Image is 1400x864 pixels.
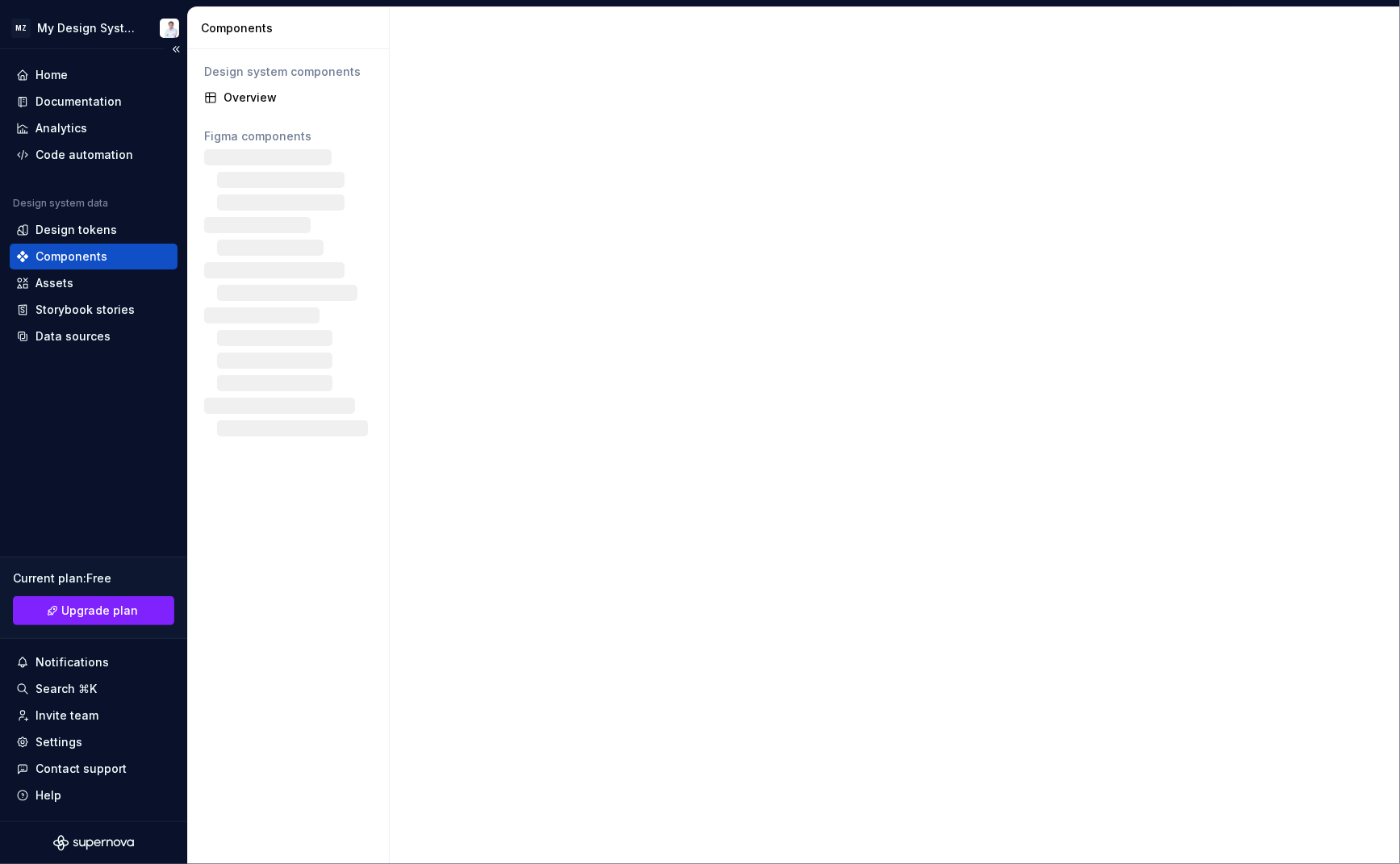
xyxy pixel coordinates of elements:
[10,756,178,782] button: Contact support
[10,676,178,702] button: Search ⌘K
[36,120,87,136] div: Analytics
[10,270,178,296] a: Assets
[224,90,373,106] div: Overview
[62,603,139,619] span: Upgrade plan
[36,275,73,291] div: Assets
[13,596,174,625] a: Upgrade plan
[36,222,117,238] div: Design tokens
[10,323,178,349] a: Data sources
[13,197,108,210] div: Design system data
[36,707,98,724] div: Invite team
[10,783,178,808] button: Help
[10,89,178,115] a: Documentation
[10,115,178,141] a: Analytics
[13,570,174,586] div: Current plan : Free
[201,20,382,36] div: Components
[36,654,109,670] div: Notifications
[10,297,178,323] a: Storybook stories
[160,19,179,38] img: Christian Heydt
[3,10,184,45] button: MZMy Design SystemChristian Heydt
[36,681,97,697] div: Search ⌘K
[10,703,178,728] a: Invite team
[36,147,133,163] div: Code automation
[11,19,31,38] div: MZ
[204,128,373,144] div: Figma components
[36,734,82,750] div: Settings
[36,787,61,803] div: Help
[204,64,373,80] div: Design system components
[10,142,178,168] a: Code automation
[10,217,178,243] a: Design tokens
[10,649,178,675] button: Notifications
[36,94,122,110] div: Documentation
[36,67,68,83] div: Home
[10,729,178,755] a: Settings
[10,244,178,269] a: Components
[36,761,127,777] div: Contact support
[36,328,111,344] div: Data sources
[53,835,134,851] svg: Supernova Logo
[37,20,140,36] div: My Design System
[36,248,107,265] div: Components
[10,62,178,88] a: Home
[198,85,379,111] a: Overview
[36,302,135,318] div: Storybook stories
[165,38,187,61] button: Collapse sidebar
